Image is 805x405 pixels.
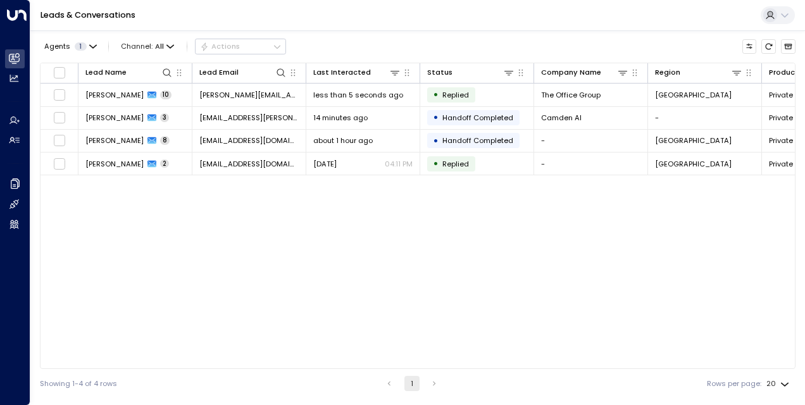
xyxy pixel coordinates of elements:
span: less than 5 seconds ago [313,90,403,100]
td: - [648,107,762,129]
td: - [534,130,648,152]
div: • [433,132,439,149]
button: Archived Leads [781,39,796,54]
div: Region [655,66,680,78]
span: London [655,135,732,146]
span: Tegan Ellis [85,113,144,123]
div: Showing 1-4 of 4 rows [40,378,117,389]
span: 1 [75,42,87,51]
label: Rows per page: [707,378,761,389]
td: - [534,153,648,175]
span: London [655,159,732,169]
div: • [433,155,439,172]
span: Toggle select all [53,66,66,79]
button: page 1 [404,376,420,391]
span: 3 [160,113,169,122]
nav: pagination navigation [381,376,442,391]
span: Handoff Completed [442,113,513,123]
button: Agents1 [40,39,100,53]
div: Company Name [541,66,628,78]
span: about 1 hour ago [313,135,373,146]
span: Toggle select row [53,134,66,147]
div: Lead Name [85,66,173,78]
span: Toggle select row [53,111,66,124]
div: 20 [766,376,792,392]
span: Rocio del Hoyo [85,90,144,100]
span: Handoff Completed [442,135,513,146]
span: Channel: [117,39,178,53]
p: 04:11 PM [385,159,413,169]
span: 8 [160,136,170,145]
span: Toggle select row [53,89,66,101]
a: Leads & Conversations [41,9,135,20]
span: Tegan.Ellis@theofficegroup.com [199,113,299,123]
span: Toggle select row [53,158,66,170]
span: Rocio.delHoyo@theofficegroup.com [199,90,299,100]
span: London [655,90,732,100]
div: Company Name [541,66,601,78]
button: Actions [195,39,286,54]
span: jamespinnerbbr@gmail.com [199,159,299,169]
div: Status [427,66,452,78]
div: Status [427,66,515,78]
span: Aug 12, 2025 [313,159,337,169]
div: Lead Name [85,66,127,78]
span: James Pinner [85,159,144,169]
div: Last Interacted [313,66,371,78]
div: Region [655,66,742,78]
span: Nicola Merry [85,135,144,146]
span: 2 [160,159,169,168]
span: Replied [442,159,469,169]
div: Actions [200,42,240,51]
div: Lead Email [199,66,287,78]
div: Lead Email [199,66,239,78]
div: Button group with a nested menu [195,39,286,54]
span: The Office Group [541,90,601,100]
span: Replied [442,90,469,100]
button: Customize [742,39,757,54]
span: Agents [44,43,70,50]
span: 10 [160,90,172,99]
span: Refresh [761,39,776,54]
button: Channel:All [117,39,178,53]
span: All [155,42,164,51]
div: • [433,109,439,126]
span: 14 minutes ago [313,113,368,123]
div: • [433,86,439,103]
div: Last Interacted [313,66,401,78]
div: Product [769,66,799,78]
span: nicolablane@hotmail.com [199,135,299,146]
span: Camden AI [541,113,582,123]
